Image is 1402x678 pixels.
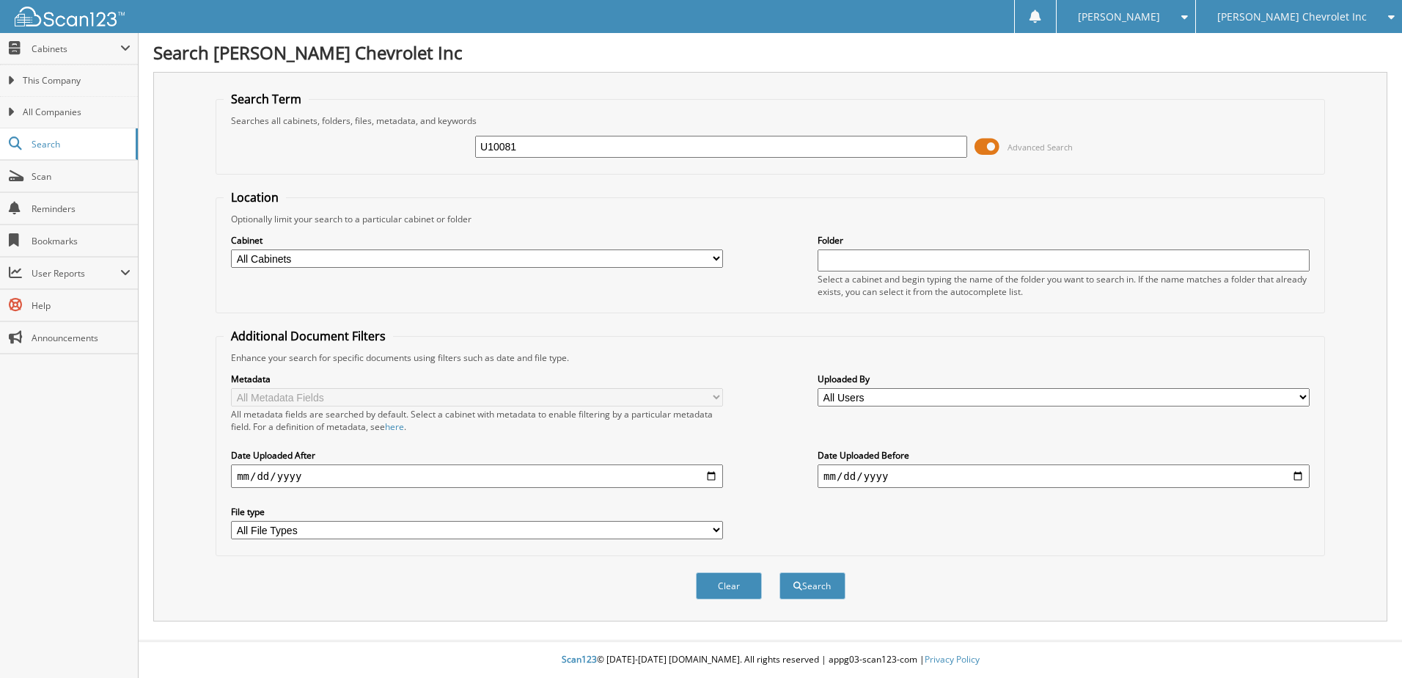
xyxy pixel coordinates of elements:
[231,234,723,247] label: Cabinet
[32,203,131,215] span: Reminders
[32,170,131,183] span: Scan
[818,373,1310,385] label: Uploaded By
[231,506,723,518] label: File type
[385,420,404,433] a: here
[139,642,1402,678] div: © [DATE]-[DATE] [DOMAIN_NAME]. All rights reserved | appg03-scan123-com |
[231,464,723,488] input: start
[32,299,131,312] span: Help
[32,43,120,55] span: Cabinets
[818,234,1310,247] label: Folder
[1008,142,1073,153] span: Advanced Search
[23,74,131,87] span: This Company
[818,449,1310,462] label: Date Uploaded Before
[696,572,762,599] button: Clear
[1217,12,1367,21] span: [PERSON_NAME] Chevrolet Inc
[231,408,723,433] div: All metadata fields are searched by default. Select a cabinet with metadata to enable filtering b...
[562,653,597,666] span: Scan123
[153,40,1387,65] h1: Search [PERSON_NAME] Chevrolet Inc
[925,653,980,666] a: Privacy Policy
[231,373,723,385] label: Metadata
[231,449,723,462] label: Date Uploaded After
[224,114,1317,127] div: Searches all cabinets, folders, files, metadata, and keywords
[1078,12,1160,21] span: [PERSON_NAME]
[818,273,1310,298] div: Select a cabinet and begin typing the name of the folder you want to search in. If the name match...
[32,267,120,280] span: User Reports
[224,328,393,344] legend: Additional Document Filters
[1329,608,1402,678] iframe: Chat Widget
[15,7,125,26] img: scan123-logo-white.svg
[779,572,845,599] button: Search
[32,332,131,344] span: Announcements
[224,351,1317,364] div: Enhance your search for specific documents using filters such as date and file type.
[32,138,128,150] span: Search
[224,189,286,205] legend: Location
[224,91,309,107] legend: Search Term
[23,106,131,119] span: All Companies
[224,213,1317,225] div: Optionally limit your search to a particular cabinet or folder
[818,464,1310,488] input: end
[32,235,131,247] span: Bookmarks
